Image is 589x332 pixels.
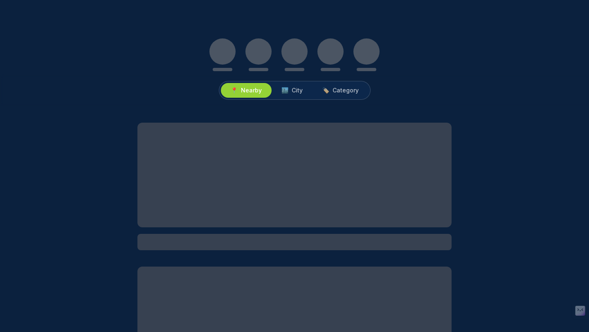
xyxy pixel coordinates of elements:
[333,86,359,94] span: Category
[231,86,238,94] span: 📍
[312,83,369,98] button: 🏷️Category
[272,83,312,98] button: 🏙️City
[281,86,288,94] span: 🏙️
[241,86,262,94] span: Nearby
[221,83,272,98] button: 📍Nearby
[322,86,329,94] span: 🏷️
[292,86,303,94] span: City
